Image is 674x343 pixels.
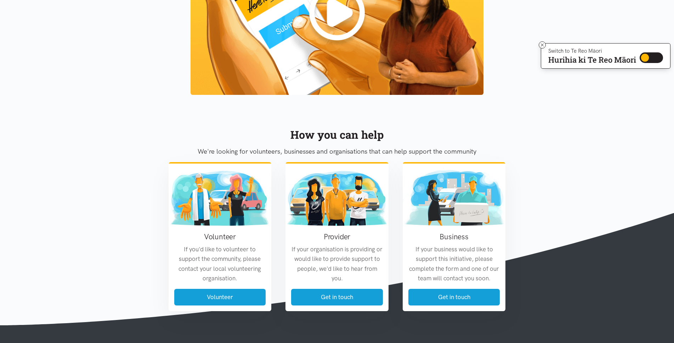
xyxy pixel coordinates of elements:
[291,231,383,242] h3: Provider
[291,245,383,283] p: If your organisation is providing or would like to provide support to people, we'd like to hear f...
[548,57,636,63] p: Hurihia ki Te Reo Māori
[408,245,500,283] p: If your business would like to support this initiative, please complete the form and one of our t...
[174,231,266,242] h3: Volunteer
[548,49,636,53] p: Switch to Te Reo Māori
[169,126,506,143] div: How you can help
[291,289,383,305] a: Get in touch
[169,146,506,157] p: We're looking for volunteers, businesses and organisations that can help support the community
[174,289,266,305] a: Volunteer
[408,289,500,305] a: Get in touch
[174,245,266,283] p: If you'd like to volunteer to support the community, please contact your local volunteering organ...
[408,231,500,242] h3: Business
